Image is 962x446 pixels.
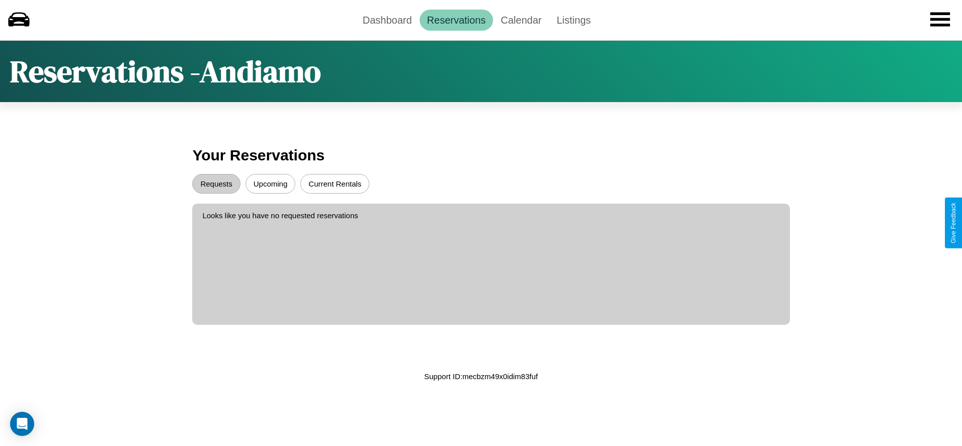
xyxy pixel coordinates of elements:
[192,174,240,194] button: Requests
[493,10,549,31] a: Calendar
[549,10,598,31] a: Listings
[10,412,34,436] div: Open Intercom Messenger
[300,174,369,194] button: Current Rentals
[420,10,494,31] a: Reservations
[202,209,779,222] p: Looks like you have no requested reservations
[424,370,538,383] p: Support ID: mecbzm49x0idim83fuf
[355,10,420,31] a: Dashboard
[950,203,957,243] div: Give Feedback
[192,142,769,169] h3: Your Reservations
[246,174,296,194] button: Upcoming
[10,51,321,92] h1: Reservations - Andiamo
